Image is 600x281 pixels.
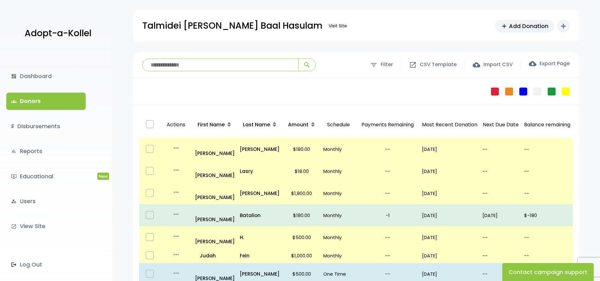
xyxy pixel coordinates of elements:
[285,145,318,153] p: $180.00
[195,229,235,246] a: [PERSON_NAME]
[524,189,570,198] p: --
[285,167,318,175] p: $18.00
[298,59,315,71] button: search
[285,211,318,220] p: $180.00
[358,167,417,175] p: --
[524,233,570,242] p: --
[422,211,477,220] p: [DATE]
[243,121,270,128] span: Last Name
[240,270,280,278] p: [PERSON_NAME]
[483,60,513,69] span: Import CSV
[11,198,17,204] i: manage_accounts
[422,120,477,129] p: Most Recent Donation
[422,233,477,242] p: [DATE]
[524,120,570,129] p: Balance remaining
[195,140,235,158] a: [PERSON_NAME]
[529,60,536,67] span: cloud_download
[323,233,353,242] p: Monthly
[288,121,309,128] span: Amount
[409,61,417,69] span: open_in_new
[195,185,235,202] a: [PERSON_NAME]
[358,145,417,153] p: --
[495,20,554,32] a: addAdd Donation
[323,211,353,220] p: Monthly
[323,270,353,278] p: One Time
[482,251,519,260] p: --
[11,148,17,154] i: bar_chart
[323,145,353,153] p: Monthly
[420,60,457,69] span: CSV Template
[529,60,570,67] label: Export Page
[240,145,280,153] a: [PERSON_NAME]
[21,18,91,49] a: Adopt-a-Kollel
[358,114,417,136] p: Payments Remaining
[6,93,86,110] a: groupsDonors
[195,251,235,260] a: Judah
[240,251,280,260] a: Fein
[195,207,235,224] a: [PERSON_NAME]
[142,18,322,34] p: Talmidei [PERSON_NAME] Baal Hasulam
[172,210,180,218] i: more_horiz
[370,61,378,69] span: filter_list
[240,233,280,242] a: H.
[25,26,91,41] p: Adopt-a-Kollel
[422,189,477,198] p: [DATE]
[358,251,417,260] p: --
[473,61,480,69] span: cloud_upload
[285,233,318,242] p: $500.00
[11,99,17,104] span: groups
[285,251,318,260] p: $1,000.00
[285,189,318,198] p: $1,800.00
[240,189,280,198] a: [PERSON_NAME]
[240,167,280,175] a: Lasry
[11,224,17,229] i: launch
[303,61,311,69] span: search
[524,145,570,153] p: --
[524,211,570,220] p: $-180
[560,22,567,30] i: add
[172,188,180,196] i: more_horiz
[11,122,14,131] i: $
[422,145,477,153] p: [DATE]
[323,167,353,175] p: Monthly
[163,114,189,136] p: Actions
[422,270,477,278] p: [DATE]
[195,163,235,180] p: [PERSON_NAME]
[11,174,17,179] i: ondemand_video
[6,256,86,273] a: Log Out
[482,189,519,198] p: --
[509,22,548,30] span: Add Donation
[11,73,17,79] i: dashboard
[358,189,417,198] p: --
[97,173,109,180] span: New
[358,233,417,242] p: --
[285,270,318,278] p: $500.00
[240,211,280,220] a: Batalion
[557,20,570,32] button: add
[482,211,519,220] p: [DATE]
[501,23,508,30] span: add
[6,68,86,85] a: dashboardDashboard
[381,60,393,69] span: Filter
[6,218,86,235] a: launchView Site
[6,168,86,185] a: ondemand_videoEducationalNew
[422,167,477,175] p: [DATE]
[172,269,180,277] i: more_horiz
[323,114,353,136] p: Schedule
[172,251,180,258] i: more_horiz
[482,167,519,175] p: --
[502,263,594,281] button: Contact campaign support
[198,121,225,128] span: First Name
[172,144,180,152] i: more_horiz
[6,193,86,210] a: manage_accountsUsers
